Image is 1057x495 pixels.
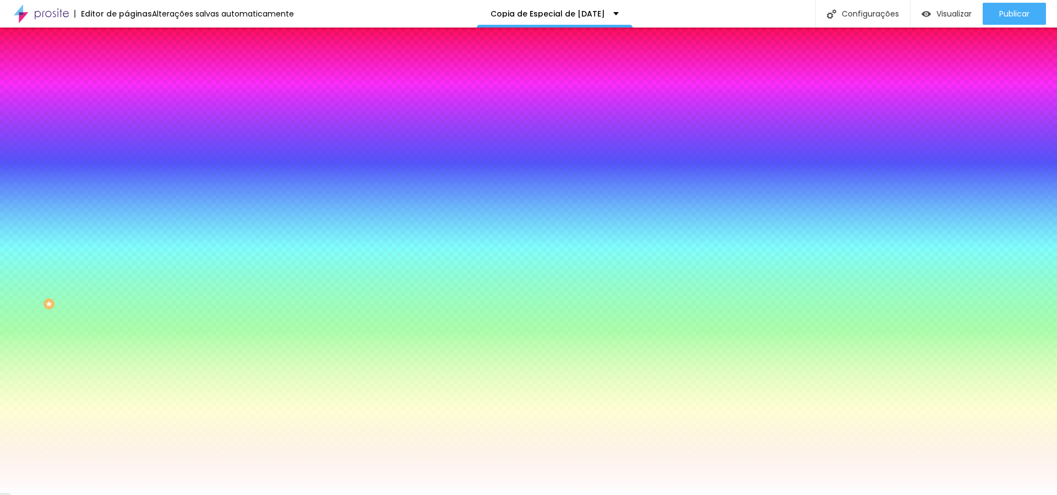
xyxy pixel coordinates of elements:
[999,9,1029,18] span: Publicar
[983,3,1046,25] button: Publicar
[152,10,294,18] div: Alterações salvas automaticamente
[911,3,983,25] button: Visualizar
[922,9,931,19] img: view-1.svg
[827,9,836,19] img: Icone
[74,10,152,18] div: Editor de páginas
[936,9,972,18] span: Visualizar
[491,10,605,18] p: Copia de Especial de [DATE]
